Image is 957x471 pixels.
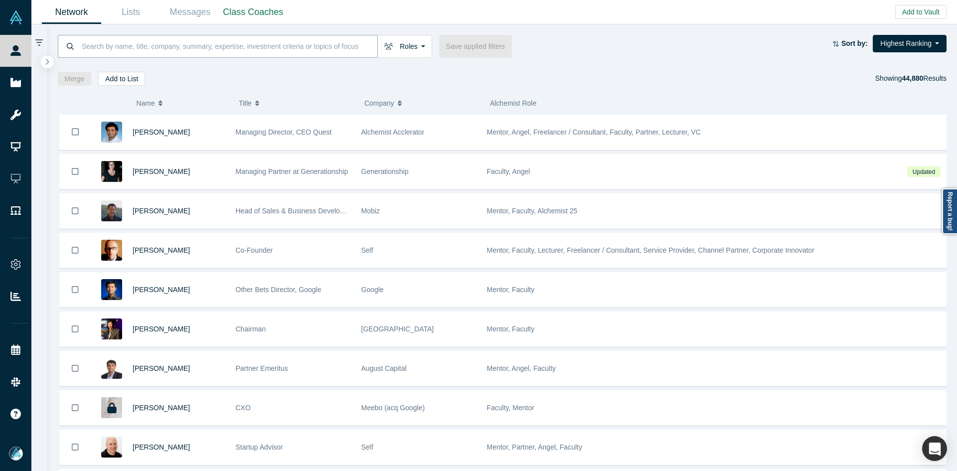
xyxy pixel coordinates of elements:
a: [PERSON_NAME] [133,404,190,412]
a: Lists [101,0,160,24]
span: Mentor, Faculty, Lecturer, Freelancer / Consultant, Service Provider, Channel Partner, Corporate ... [487,246,814,254]
button: Bookmark [60,155,91,189]
button: Roles [377,35,432,58]
img: Rachel Chalmers's Profile Image [101,161,122,182]
span: Mentor, Angel, Freelancer / Consultant, Faculty, Partner, Lecturer, VC [487,128,701,136]
img: Mia Scott's Account [9,447,23,461]
button: Title [239,93,354,114]
a: [PERSON_NAME] [133,443,190,451]
span: Mentor, Faculty [487,286,535,294]
span: Partner Emeritus [236,364,288,372]
span: Mentor, Partner, Angel, Faculty [487,443,582,451]
span: Mentor, Faculty [487,325,535,333]
span: Alchemist Acclerator [361,128,425,136]
a: Report a bug! [942,188,957,234]
span: August Capital [361,364,407,372]
span: Generationship [361,167,409,175]
strong: Sort by: [841,39,868,47]
span: Company [364,93,394,114]
a: [PERSON_NAME] [133,325,190,333]
span: Updated [907,166,940,177]
img: Gnani Palanikumar's Profile Image [101,122,122,143]
span: Mobiz [361,207,380,215]
span: Mentor, Faculty, Alchemist 25 [487,207,578,215]
a: Network [42,0,101,24]
button: Save applied filters [439,35,512,58]
span: Faculty, Mentor [487,404,534,412]
span: Startup Advisor [236,443,283,451]
a: [PERSON_NAME] [133,207,190,215]
img: Steven Kan's Profile Image [101,279,122,300]
strong: 44,880 [902,74,923,82]
a: [PERSON_NAME] [133,128,190,136]
button: Bookmark [60,273,91,307]
a: Class Coaches [220,0,287,24]
span: Managing Director, CEO Quest [236,128,332,136]
button: Highest Ranking [873,35,947,52]
button: Bookmark [60,351,91,386]
span: Name [136,93,155,114]
span: Mentor, Angel, Faculty [487,364,556,372]
span: CXO [236,404,251,412]
img: Adam Frankl's Profile Image [101,437,122,458]
img: Michael Chang's Profile Image [101,200,122,221]
button: Bookmark [60,115,91,150]
span: Other Bets Director, Google [236,286,321,294]
span: Results [902,74,947,82]
button: Name [136,93,228,114]
a: Messages [160,0,220,24]
input: Search by name, title, company, summary, expertise, investment criteria or topics of focus [81,34,377,58]
span: Meebo (acq Google) [361,404,425,412]
button: Bookmark [60,233,91,268]
span: Head of Sales & Business Development (interim) [236,207,387,215]
button: Add to Vault [895,5,947,19]
button: Bookmark [60,194,91,228]
span: Title [239,93,252,114]
span: Alchemist Role [490,99,536,107]
button: Bookmark [60,391,91,425]
span: Self [361,443,373,451]
img: Vivek Mehra's Profile Image [101,358,122,379]
a: [PERSON_NAME] [133,364,190,372]
button: Add to List [98,72,145,86]
a: [PERSON_NAME] [133,167,190,175]
img: Timothy Chou's Profile Image [101,318,122,339]
a: [PERSON_NAME] [133,246,190,254]
a: [PERSON_NAME] [133,286,190,294]
button: Bookmark [60,312,91,346]
img: Robert Winder's Profile Image [101,240,122,261]
span: Self [361,246,373,254]
div: Showing [875,72,947,86]
span: [GEOGRAPHIC_DATA] [361,325,434,333]
span: Managing Partner at Generationship [236,167,348,175]
span: Chairman [236,325,266,333]
span: Co-Founder [236,246,273,254]
button: Company [364,93,479,114]
img: Alchemist Vault Logo [9,10,23,24]
span: Google [361,286,384,294]
span: Faculty, Angel [487,167,530,175]
button: Bookmark [60,430,91,465]
button: Merge [58,72,92,86]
